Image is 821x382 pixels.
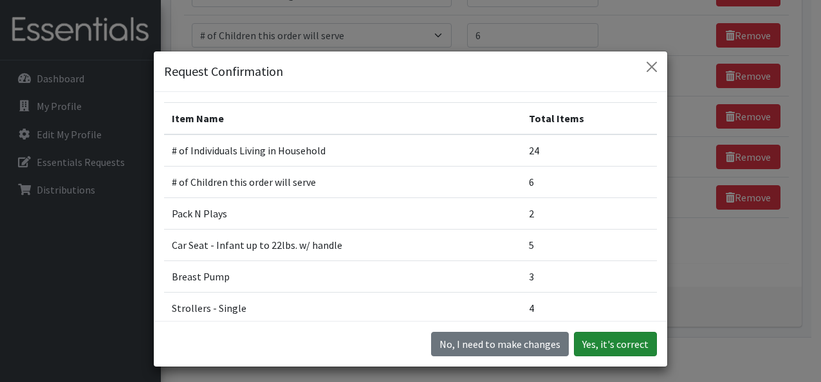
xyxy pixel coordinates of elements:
td: Pack N Plays [164,197,521,229]
td: 4 [521,292,657,323]
button: Close [641,57,662,77]
button: Yes, it's correct [574,332,657,356]
td: Breast Pump [164,260,521,292]
td: 6 [521,166,657,197]
td: Car Seat - Infant up to 22lbs. w/ handle [164,229,521,260]
td: # of Individuals Living in Household [164,134,521,167]
td: Strollers - Single [164,292,521,323]
td: # of Children this order will serve [164,166,521,197]
button: No I need to make changes [431,332,569,356]
td: 24 [521,134,657,167]
td: 3 [521,260,657,292]
th: Total Items [521,102,657,134]
td: 5 [521,229,657,260]
h5: Request Confirmation [164,62,283,81]
th: Item Name [164,102,521,134]
td: 2 [521,197,657,229]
